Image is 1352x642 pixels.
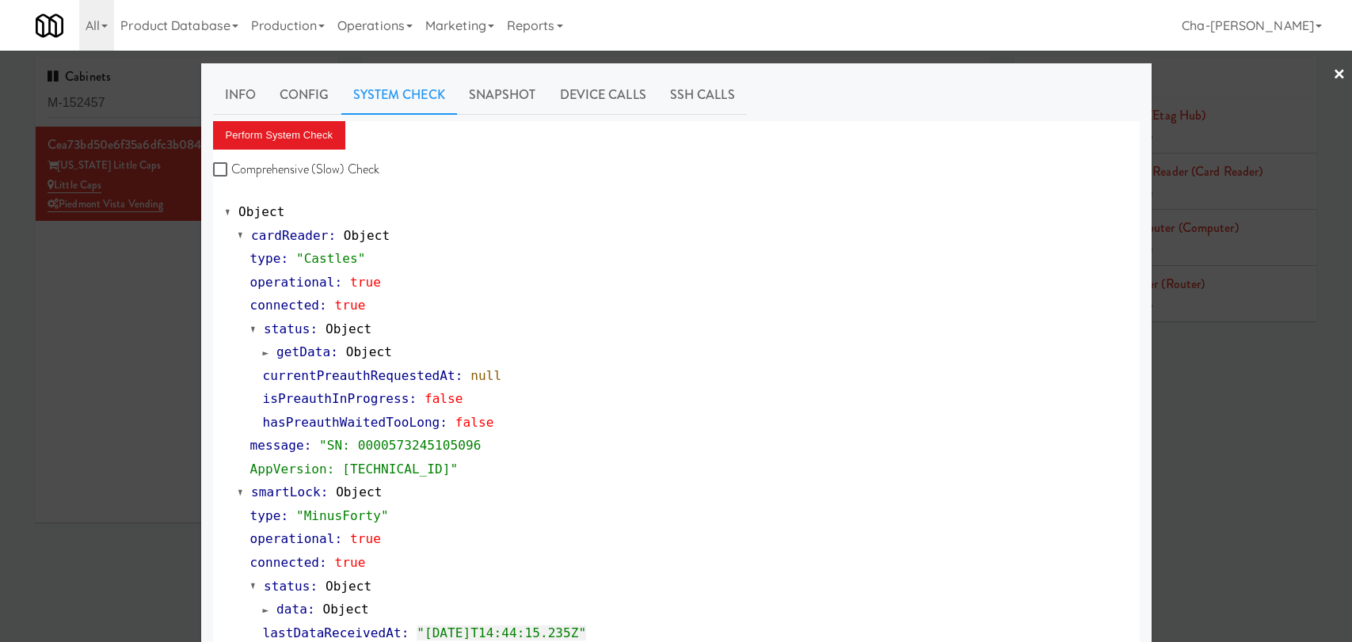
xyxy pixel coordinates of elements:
[307,602,315,617] span: :
[350,275,381,290] span: true
[310,579,318,594] span: :
[330,344,338,359] span: :
[335,298,366,313] span: true
[213,75,268,115] a: Info
[263,625,402,640] span: lastDataReceivedAt
[263,415,440,430] span: hasPreauthWaitedTooLong
[402,625,409,640] span: :
[238,204,284,219] span: Object
[417,625,586,640] span: "[DATE]T14:44:15.235Z"
[346,344,392,359] span: Object
[213,164,231,177] input: Comprehensive (Slow) Check
[344,228,390,243] span: Object
[440,415,447,430] span: :
[326,321,371,336] span: Object
[470,368,501,383] span: null
[36,12,63,40] img: Micromart
[409,391,417,406] span: :
[455,415,494,430] span: false
[250,438,482,477] span: "SN: 0000573245105096 AppVersion: [TECHNICAL_ID]"
[322,602,368,617] span: Object
[264,321,310,336] span: status
[341,75,457,115] a: System Check
[457,75,548,115] a: Snapshot
[328,228,336,243] span: :
[250,555,320,570] span: connected
[250,251,281,266] span: type
[250,508,281,523] span: type
[326,579,371,594] span: Object
[1333,51,1346,100] a: ×
[658,75,747,115] a: SSH Calls
[319,298,327,313] span: :
[213,121,346,150] button: Perform System Check
[250,298,320,313] span: connected
[268,75,341,115] a: Config
[336,484,382,500] span: Object
[455,368,463,383] span: :
[304,438,312,453] span: :
[264,579,310,594] span: status
[251,484,321,500] span: smartLock
[321,484,329,500] span: :
[250,531,335,546] span: operational
[335,555,366,570] span: true
[548,75,658,115] a: Device Calls
[310,321,318,336] span: :
[280,251,288,266] span: :
[425,391,463,406] span: false
[276,344,330,359] span: getData
[250,275,335,290] span: operational
[296,251,366,266] span: "Castles"
[280,508,288,523] span: :
[263,368,455,383] span: currentPreauthRequestedAt
[213,158,380,181] label: Comprehensive (Slow) Check
[335,275,343,290] span: :
[319,555,327,570] span: :
[250,438,304,453] span: message
[335,531,343,546] span: :
[276,602,307,617] span: data
[251,228,328,243] span: cardReader
[263,391,409,406] span: isPreauthInProgress
[296,508,389,523] span: "MinusForty"
[350,531,381,546] span: true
